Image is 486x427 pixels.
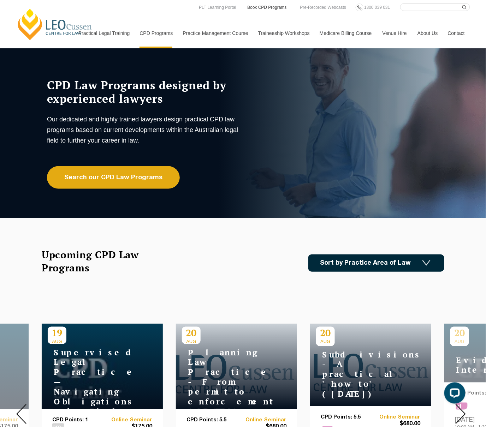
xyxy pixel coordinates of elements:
[48,348,136,417] h4: Supervised Legal Practice — Navigating Obligations and Risks
[439,380,468,409] iframe: LiveChat chat widget
[197,4,238,11] a: PLT Learning Portal
[16,404,26,424] img: Prev
[247,4,287,11] a: Book CPD Programs
[102,417,153,423] a: Online Seminar
[412,18,443,48] a: About Us
[316,339,335,344] span: AUG
[364,5,390,10] span: 1300 039 031
[48,339,66,344] span: AUG
[182,348,270,417] h4: Planning Law Practice - From permit to enforcement ([DATE])
[47,166,180,189] a: Search our CPD Law Programs
[371,415,421,421] a: Online Seminar
[422,260,431,266] img: Icon
[47,114,241,146] p: Our dedicated and highly trained lawyers design practical CPD law programs based on current devel...
[308,254,444,272] a: Sort by Practice Area of Law
[456,404,466,424] img: Next
[237,417,287,423] a: Online Seminar
[253,18,314,48] a: Traineeship Workshops
[182,339,201,344] span: AUG
[321,415,371,421] p: CPD Points: 5.5
[443,18,470,48] a: Contact
[316,350,404,399] h4: Subdivisions - A practical 'how to' ([DATE])
[73,18,135,48] a: Practical Legal Training
[298,4,348,11] a: Pre-Recorded Webcasts
[16,8,94,41] a: [PERSON_NAME] Centre for Law
[47,78,241,105] h1: CPD Law Programs designed by experienced lawyers
[182,327,201,339] p: 20
[314,18,377,48] a: Medicare Billing Course
[316,327,335,339] p: 20
[134,18,177,48] a: CPD Programs
[377,18,412,48] a: Venue Hire
[42,248,156,274] h2: Upcoming CPD Law Programs
[178,18,253,48] a: Practice Management Course
[52,417,102,423] p: CPD Points: 1
[48,327,66,339] p: 19
[362,4,392,11] a: 1300 039 031
[186,417,237,423] p: CPD Points: 5.5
